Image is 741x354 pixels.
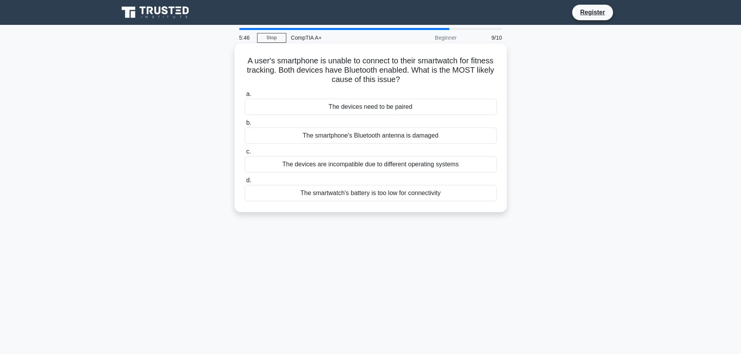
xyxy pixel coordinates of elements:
div: 5:46 [235,30,257,45]
a: Stop [257,33,286,43]
h5: A user's smartphone is unable to connect to their smartwatch for fitness tracking. Both devices h... [244,56,498,85]
div: The devices are incompatible due to different operating systems [245,156,497,173]
span: b. [246,119,251,126]
span: c. [246,148,251,155]
span: d. [246,177,251,183]
a: Register [575,7,610,17]
div: 9/10 [461,30,507,45]
div: The devices need to be paired [245,99,497,115]
div: The smartphone's Bluetooth antenna is damaged [245,127,497,144]
div: Beginner [393,30,461,45]
div: CompTIA A+ [286,30,393,45]
span: a. [246,91,251,97]
div: The smartwatch's battery is too low for connectivity [245,185,497,201]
